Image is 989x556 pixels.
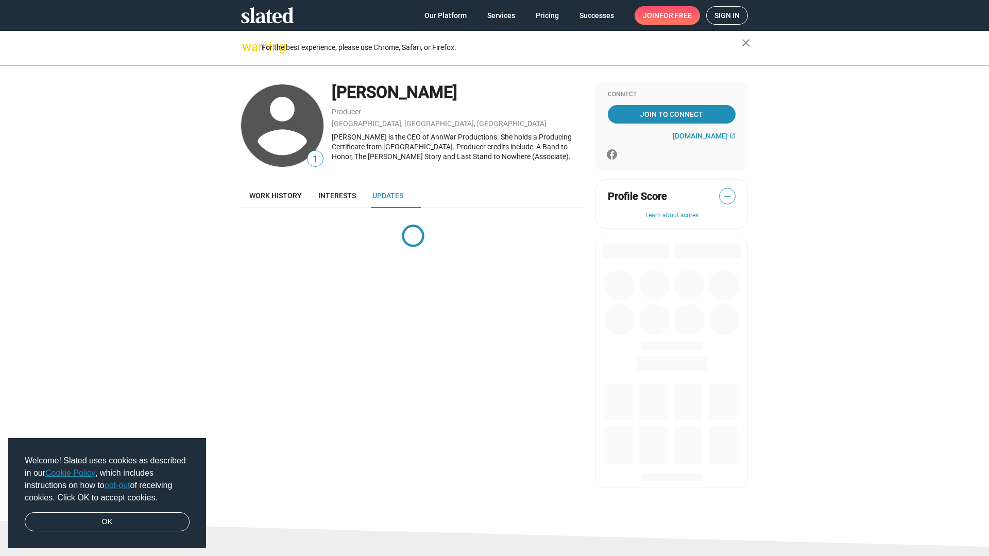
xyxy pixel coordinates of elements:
a: Work history [241,183,310,208]
a: Updates [364,183,412,208]
a: Our Platform [416,6,475,25]
span: Join To Connect [610,105,734,124]
span: Sign in [714,7,740,24]
span: 1 [308,152,323,166]
span: Our Platform [424,6,467,25]
span: Updates [372,192,403,200]
span: Welcome! Slated uses cookies as described in our , which includes instructions on how to of recei... [25,455,190,504]
a: Cookie Policy [45,468,95,477]
span: Services [487,6,515,25]
div: [PERSON_NAME] is the CEO of AnnWar Productions. She holds a Producing Certificate from [GEOGRAPHI... [332,132,585,161]
div: For the best experience, please use Chrome, Safari, or Firefox. [262,41,742,55]
a: opt-out [105,481,130,490]
a: Sign in [706,6,748,25]
span: for free [659,6,692,25]
span: Join [643,6,692,25]
span: [DOMAIN_NAME] [673,132,728,140]
a: Joinfor free [635,6,700,25]
a: dismiss cookie message [25,512,190,532]
mat-icon: close [740,37,752,49]
mat-icon: open_in_new [729,133,736,139]
mat-icon: warning [242,41,254,53]
div: Connect [608,91,736,99]
a: Interests [310,183,364,208]
span: Profile Score [608,189,667,203]
span: — [720,190,735,203]
span: Work history [249,192,302,200]
a: Pricing [527,6,567,25]
a: [GEOGRAPHIC_DATA], [GEOGRAPHIC_DATA], [GEOGRAPHIC_DATA] [332,119,547,128]
a: Producer [332,108,361,116]
span: Successes [579,6,614,25]
a: Join To Connect [608,105,736,124]
button: Learn about scores [608,212,736,220]
span: Pricing [536,6,559,25]
span: Interests [318,192,356,200]
a: Successes [571,6,622,25]
div: cookieconsent [8,438,206,548]
a: Services [479,6,523,25]
div: [PERSON_NAME] [332,81,585,103]
a: [DOMAIN_NAME] [673,132,736,140]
